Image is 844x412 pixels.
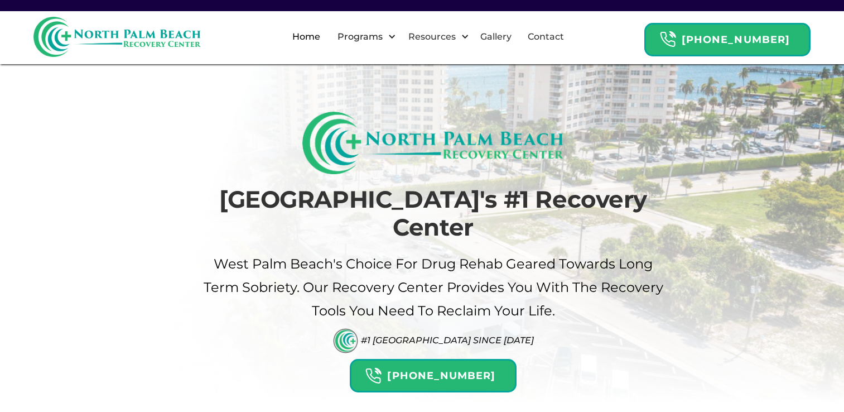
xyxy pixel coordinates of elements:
img: Header Calendar Icons [659,31,676,48]
a: Header Calendar Icons[PHONE_NUMBER] [644,17,811,56]
div: Programs [335,30,385,44]
a: Home [286,19,327,55]
strong: [PHONE_NUMBER] [387,370,495,382]
div: #1 [GEOGRAPHIC_DATA] Since [DATE] [361,335,534,346]
img: North Palm Beach Recovery Logo (Rectangle) [302,112,564,174]
div: Resources [399,19,472,55]
a: Gallery [474,19,518,55]
div: Programs [328,19,399,55]
h1: [GEOGRAPHIC_DATA]'s #1 Recovery Center [202,185,665,242]
p: West palm beach's Choice For drug Rehab Geared Towards Long term sobriety. Our Recovery Center pr... [202,252,665,323]
div: Resources [406,30,459,44]
strong: [PHONE_NUMBER] [682,33,790,46]
img: Header Calendar Icons [365,367,382,385]
a: Header Calendar Icons[PHONE_NUMBER] [350,353,516,392]
a: Contact [521,19,571,55]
